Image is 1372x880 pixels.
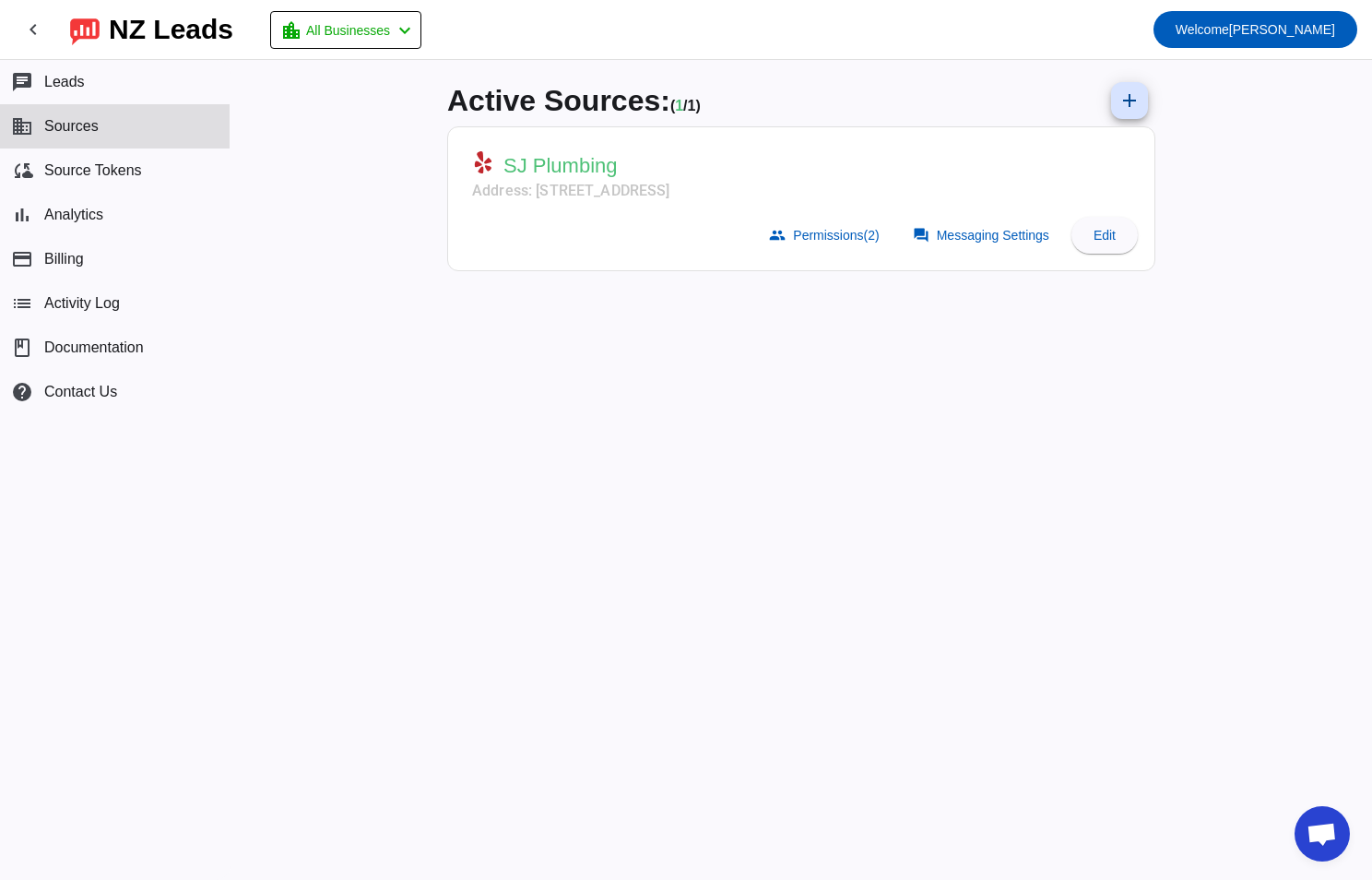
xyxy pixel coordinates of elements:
[447,84,670,117] span: Active Sources:
[394,19,416,42] mat-icon: chevron_left
[280,19,302,42] mat-icon: location_city
[1118,89,1141,112] mat-icon: add
[913,227,929,244] mat-icon: forum
[11,204,33,226] mat-icon: bar_chart
[683,98,687,113] span: /
[44,251,84,268] span: Billing
[11,160,33,182] mat-icon: cloud_sync
[472,180,670,202] mat-card-subtitle: Address: [STREET_ADDRESS]
[902,217,1064,254] button: Messaging Settings
[758,217,893,254] button: Permissions(2)
[11,71,33,93] mat-icon: chat
[503,153,618,179] span: SJ Plumbing
[44,339,144,356] span: Documentation
[44,118,99,135] span: Sources
[688,98,701,113] span: Total
[1153,11,1357,48] button: Welcome[PERSON_NAME]
[11,381,33,403] mat-icon: help
[306,18,390,43] span: All Businesses
[1176,17,1335,42] span: [PERSON_NAME]
[11,115,33,137] mat-icon: business
[670,98,675,113] span: (
[937,228,1049,243] span: Messaging Settings
[22,18,44,41] mat-icon: chevron_left
[1176,22,1229,37] span: Welcome
[11,248,33,270] mat-icon: payment
[44,74,85,90] span: Leads
[1295,806,1350,862] div: Open chat
[1094,228,1116,243] span: Edit
[270,11,421,49] button: All Businesses
[11,292,33,315] mat-icon: list
[44,384,117,400] span: Contact Us
[11,337,33,359] span: book
[44,295,120,312] span: Activity Log
[1071,217,1138,254] button: Edit
[70,14,100,45] img: logo
[793,228,879,243] span: Permissions
[675,98,683,113] span: Working
[769,227,786,244] mat-icon: group
[109,17,233,42] div: NZ Leads
[864,228,880,243] span: (2)
[44,207,103,223] span: Analytics
[44,162,142,179] span: Source Tokens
